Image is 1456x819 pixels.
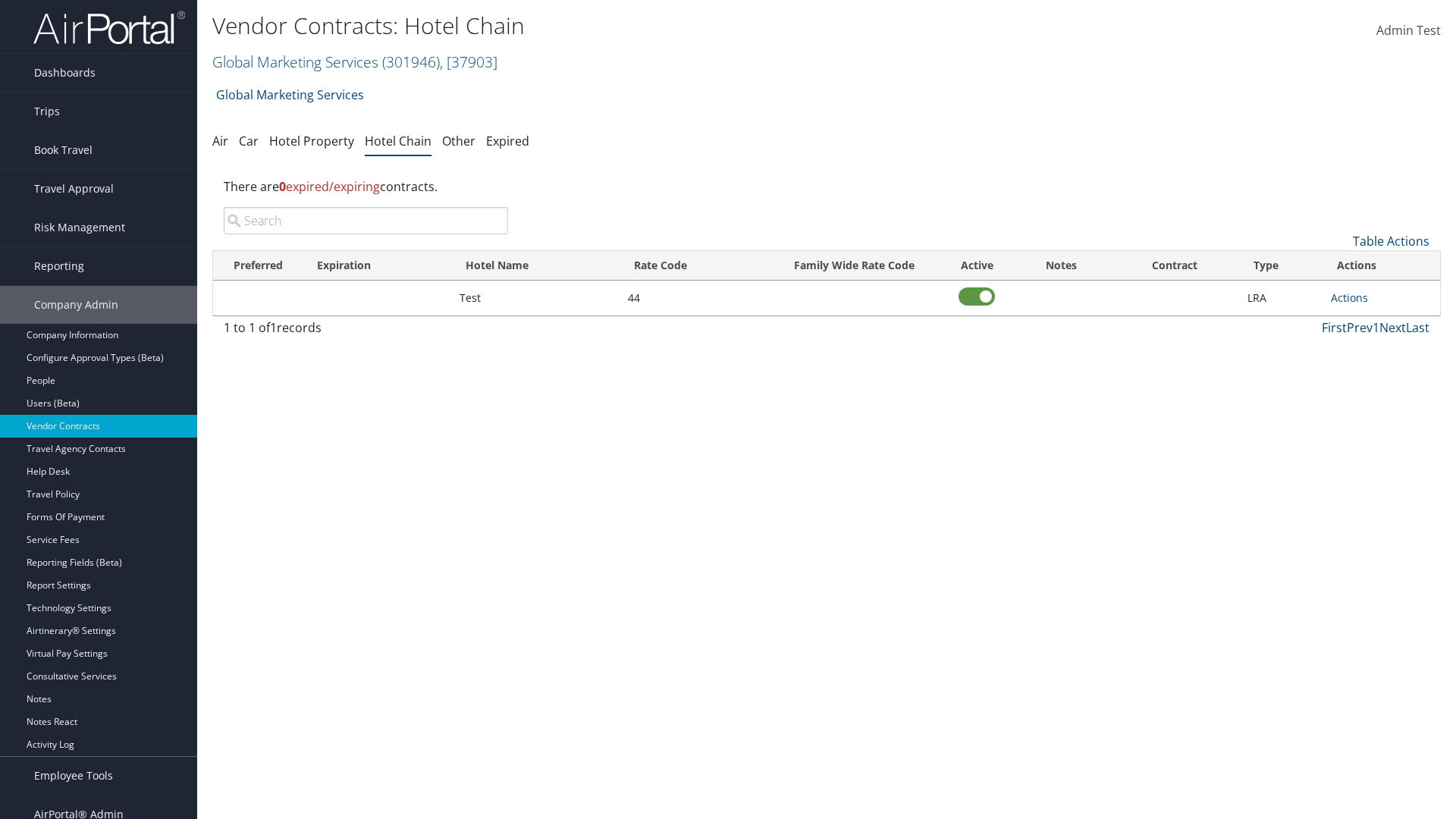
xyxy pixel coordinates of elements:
[382,52,440,72] span: ( 301946 )
[767,251,941,281] th: Family Wide Rate Code: activate to sort column ascending
[1376,22,1441,39] span: Admin Test
[620,251,767,281] th: Rate Code: activate to sort column ascending
[1012,251,1110,281] th: Notes: activate to sort column ascending
[34,247,84,285] span: Reporting
[212,133,228,149] a: Air
[303,251,452,281] th: Expiration: activate to sort column ascending
[270,319,277,336] span: 1
[1240,251,1324,281] th: Type: activate to sort column ascending
[1322,319,1347,336] a: First
[34,757,113,795] span: Employee Tools
[1373,319,1379,336] a: 1
[942,251,1012,281] th: Active: activate to sort column ascending
[34,131,93,169] span: Book Travel
[212,10,1031,42] h1: Vendor Contracts: Hotel Chain
[440,52,497,72] span: , [ 37903 ]
[486,133,529,149] a: Expired
[452,251,620,281] th: Hotel Name: activate to sort column ascending
[224,207,508,234] input: Search
[212,166,1441,207] div: There are contracts.
[1379,319,1406,336] a: Next
[1240,281,1324,315] td: LRA
[452,281,620,315] td: Test
[1331,290,1368,305] a: Actions
[1353,233,1429,249] a: Table Actions
[34,209,125,246] span: Risk Management
[1406,319,1429,336] a: Last
[34,54,96,92] span: Dashboards
[239,133,259,149] a: Car
[34,93,60,130] span: Trips
[1347,319,1373,336] a: Prev
[279,178,380,195] span: expired/expiring
[442,133,475,149] a: Other
[33,10,185,45] img: airportal-logo.png
[269,133,354,149] a: Hotel Property
[365,133,431,149] a: Hotel Chain
[212,52,497,72] a: Global Marketing Services
[224,318,508,344] div: 1 to 1 of records
[1109,251,1239,281] th: Contract: activate to sort column ascending
[34,170,114,208] span: Travel Approval
[34,286,118,324] span: Company Admin
[216,80,364,110] a: Global Marketing Services
[1323,251,1440,281] th: Actions
[620,281,767,315] td: 44
[279,178,286,195] strong: 0
[213,251,303,281] th: Preferred: activate to sort column ascending
[1376,8,1441,55] a: Admin Test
